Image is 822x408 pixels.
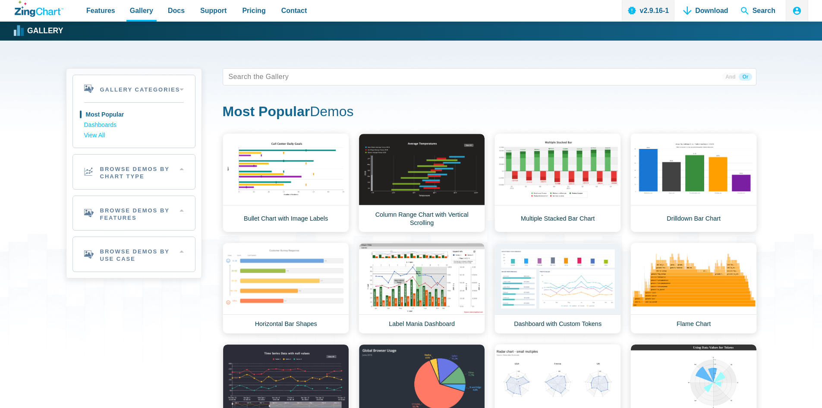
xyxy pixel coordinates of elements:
[73,237,195,272] h2: Browse Demos By Use Case
[739,73,752,81] span: Or
[73,75,195,102] h2: Gallery Categories
[223,104,310,119] strong: Most Popular
[630,243,757,334] a: Flame Chart
[84,120,184,130] a: Dashboards
[223,243,349,334] a: Horizontal Bar Shapes
[494,243,621,334] a: Dashboard with Custom Tokens
[130,5,153,16] span: Gallery
[15,1,63,17] a: ZingChart Logo. Click to return to the homepage
[242,5,265,16] span: Pricing
[722,73,739,81] span: And
[84,110,184,120] a: Most Popular
[15,25,63,38] a: Gallery
[281,5,307,16] span: Contact
[27,27,63,35] strong: Gallery
[168,5,185,16] span: Docs
[86,5,115,16] span: Features
[494,133,621,232] a: Multiple Stacked Bar Chart
[630,133,757,232] a: Drilldown Bar Chart
[200,5,227,16] span: Support
[73,196,195,231] h2: Browse Demos By Features
[84,130,184,141] a: View All
[73,155,195,189] h2: Browse Demos By Chart Type
[359,133,485,232] a: Column Range Chart with Vertical Scrolling
[359,243,485,334] a: Label Mania Dashboard
[223,103,756,122] h1: Demos
[223,133,349,232] a: Bullet Chart with Image Labels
